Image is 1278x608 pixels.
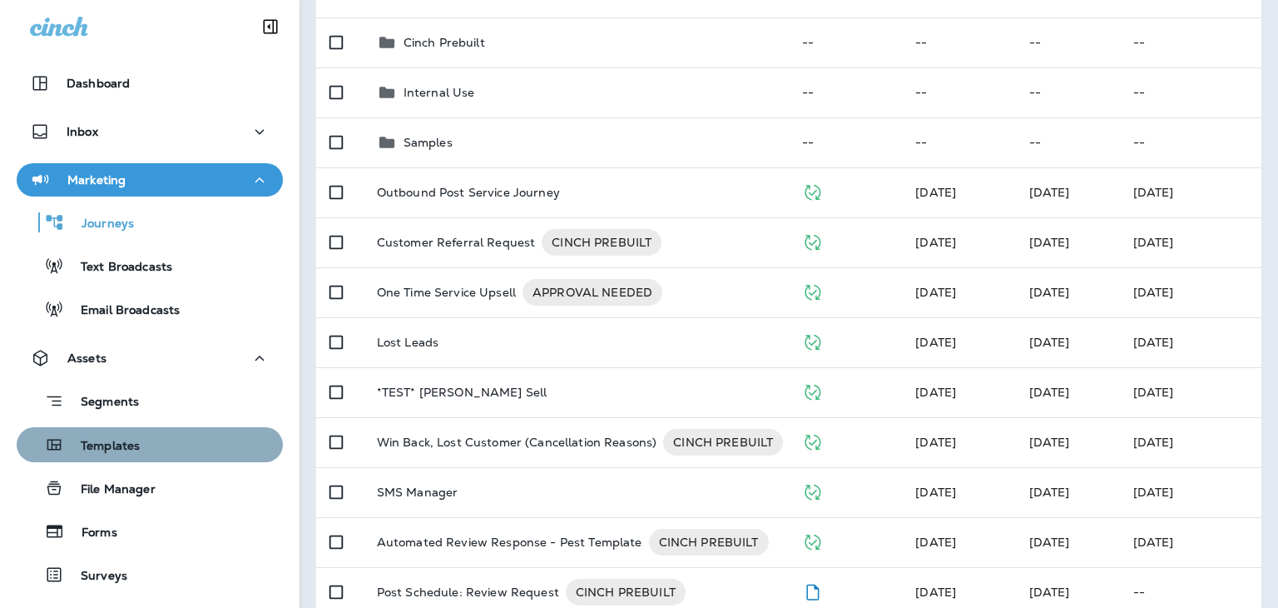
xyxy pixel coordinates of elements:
[789,117,902,167] td: --
[377,336,438,349] p: Lost Leads
[1120,517,1261,567] td: [DATE]
[17,115,283,148] button: Inbox
[915,535,956,550] span: Anthony Olivias
[1016,17,1120,67] td: --
[1133,586,1248,599] p: --
[802,583,823,598] span: Draft
[915,335,956,350] span: Jason Munk
[802,533,823,548] span: Published
[1029,235,1070,250] span: Jason Munk
[802,383,823,398] span: Published
[64,482,156,498] p: File Manager
[915,585,956,600] span: Jason Munk
[523,284,662,301] span: APPROVAL NEEDED
[915,185,956,200] span: Anthony Olivias
[1120,217,1261,267] td: [DATE]
[915,485,956,500] span: Frank Carreno
[1120,417,1261,467] td: [DATE]
[377,279,516,306] p: One Time Service Upsell
[802,333,823,348] span: Published
[566,584,686,601] span: CINCH PREBUILT
[1120,117,1261,167] td: --
[523,279,662,306] div: APPROVAL NEEDED
[17,341,283,375] button: Assets
[1029,285,1070,300] span: Jason Munk
[64,439,140,455] p: Templates
[902,67,1015,117] td: --
[902,117,1015,167] td: --
[649,534,769,551] span: CINCH PREBUILT
[1029,435,1070,450] span: Anthony Olivias
[1120,467,1261,517] td: [DATE]
[1120,267,1261,317] td: [DATE]
[1029,485,1070,500] span: Frank Carreno
[17,67,283,100] button: Dashboard
[377,186,560,199] p: Outbound Post Service Journey
[67,125,98,138] p: Inbox
[377,486,458,499] p: SMS Manager
[1016,67,1120,117] td: --
[1120,67,1261,117] td: --
[67,77,130,90] p: Dashboard
[915,285,956,300] span: Anthony Olivias
[915,435,956,450] span: Jason Munk
[377,229,536,256] p: Customer Referral Request
[1029,585,1070,600] span: Jason Munk
[1016,117,1120,167] td: --
[1120,367,1261,417] td: [DATE]
[377,529,642,556] p: Automated Review Response - Pest Template
[802,433,823,448] span: Published
[802,233,823,248] span: Published
[377,386,547,399] p: *TEST* [PERSON_NAME] Sell
[247,10,294,43] button: Collapse Sidebar
[17,205,283,240] button: Journeys
[663,434,783,451] span: CINCH PREBUILT
[1029,335,1070,350] span: Jason Munk
[17,163,283,197] button: Marketing
[1029,385,1070,400] span: Anthony Olivias
[902,17,1015,67] td: --
[663,429,783,456] div: CINCH PREBUILT
[1120,167,1261,217] td: [DATE]
[915,235,956,250] span: Anthony Olivias
[1120,317,1261,367] td: [DATE]
[17,471,283,506] button: File Manager
[649,529,769,556] div: CINCH PREBUILT
[17,427,283,462] button: Templates
[1029,535,1070,550] span: Frank Carreno
[789,17,902,67] td: --
[17,292,283,326] button: Email Broadcasts
[542,234,661,251] span: CINCH PREBUILT
[1029,185,1070,200] span: Anthony Olivias
[64,303,180,319] p: Email Broadcasts
[566,579,686,606] div: CINCH PREBUILT
[404,36,485,49] p: Cinch Prebuilt
[802,183,823,198] span: Published
[802,483,823,498] span: Published
[17,514,283,549] button: Forms
[377,579,559,606] p: Post Schedule: Review Request
[64,395,139,411] p: Segments
[65,526,117,541] p: Forms
[67,351,106,365] p: Assets
[67,173,126,187] p: Marketing
[65,217,134,232] p: Journeys
[542,229,661,256] div: CINCH PREBUILT
[915,385,956,400] span: Anthony Olivias
[802,283,823,298] span: Published
[404,86,475,99] p: Internal Use
[789,67,902,117] td: --
[64,260,172,276] p: Text Broadcasts
[404,136,453,149] p: Samples
[1120,17,1261,67] td: --
[17,383,283,419] button: Segments
[64,569,127,585] p: Surveys
[377,429,656,456] p: Win Back, Lost Customer (Cancellation Reasons)
[17,248,283,283] button: Text Broadcasts
[17,557,283,592] button: Surveys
